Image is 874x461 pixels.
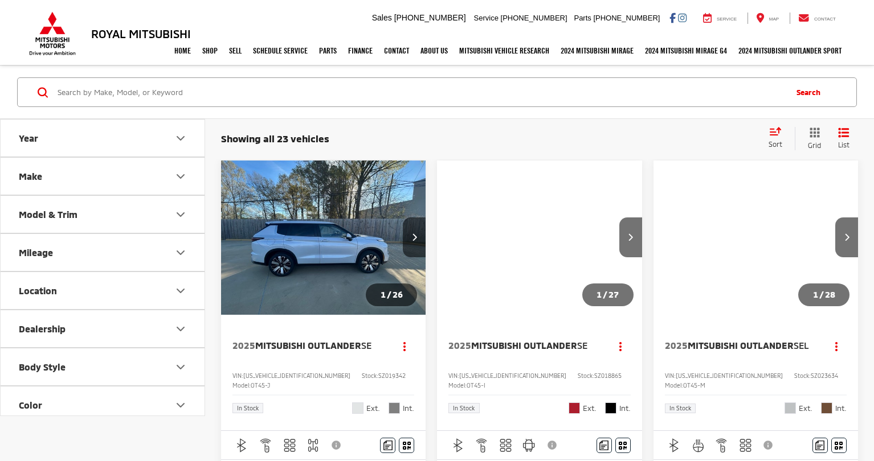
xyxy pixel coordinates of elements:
[197,36,223,65] a: Shop
[251,382,270,389] span: OT45-J
[19,209,77,220] div: Model & Trim
[795,127,830,150] button: Grid View
[1,120,206,157] button: YearYear
[1,272,206,309] button: LocationLocation
[19,323,66,334] div: Dealership
[578,372,594,379] span: Stock:
[814,17,836,22] span: Contact
[475,438,489,452] img: Remote Start
[815,441,824,450] img: Comments
[605,402,616,414] span: Black
[665,372,676,379] span: VIN:
[448,382,467,389] span: Model:
[232,340,255,351] span: 2025
[825,289,835,299] span: 28
[19,133,38,143] div: Year
[471,340,577,351] span: Mitsubishi Outlander
[453,405,475,411] span: In Stock
[220,160,427,315] img: 2025 Mitsubishi Outlander SE
[378,36,415,65] a: Contact
[611,336,631,356] button: Actions
[174,170,187,183] div: Make
[91,27,191,40] h3: Royal Mitsubishi
[569,402,580,414] span: Red Diamond
[169,36,197,65] a: Home
[695,13,745,24] a: Service
[235,438,249,452] img: Bluetooth®
[811,372,838,379] span: SZ023634
[448,340,471,351] span: 2025
[812,438,828,453] button: Comments
[799,403,812,414] span: Ext.
[818,291,825,299] span: /
[243,372,350,379] span: [US_VEHICLE_IDENTIFICATION_NUMBER]
[174,398,187,412] div: Color
[19,247,53,258] div: Mileage
[232,382,251,389] span: Model:
[827,336,847,356] button: Actions
[785,78,837,106] button: Search
[174,322,187,336] div: Dealership
[380,438,395,453] button: Comments
[1,386,206,423] button: ColorColor
[221,133,329,144] span: Showing all 23 vehicles
[593,14,660,22] span: [PHONE_NUMBER]
[748,13,787,24] a: Map
[327,433,346,457] button: View Disclaimer
[383,441,393,450] img: Comments
[813,289,818,299] span: 1
[399,438,414,453] button: Window Sticker
[821,402,832,414] span: Brick Brown
[838,140,850,150] span: List
[381,289,386,299] span: 1
[499,438,513,452] img: 3rd Row Seating
[501,14,567,22] span: [PHONE_NUMBER]
[342,36,378,65] a: Finance
[1,348,206,385] button: Body StyleBody Style
[574,14,591,22] span: Parts
[372,13,392,22] span: Sales
[602,291,608,299] span: /
[56,79,785,106] input: Search by Make, Model, or Keyword
[474,14,499,22] span: Service
[403,217,426,257] button: Next image
[717,17,737,22] span: Service
[19,285,57,296] div: Location
[522,438,536,452] img: Android Auto
[448,372,459,379] span: VIN:
[738,438,753,452] img: 3rd Row Seating
[1,158,206,195] button: MakeMake
[403,403,414,414] span: Int.
[306,438,320,452] img: 4WD/AWD
[389,402,400,414] span: Light Gray
[19,400,42,410] div: Color
[459,372,566,379] span: [US_VEHICLE_IDENTIFICATION_NUMBER]
[835,403,847,414] span: Int.
[733,36,847,65] a: 2024 Mitsubishi Outlander SPORT
[619,403,631,414] span: Int.
[830,127,858,150] button: List View
[665,340,688,351] span: 2025
[1,234,206,271] button: MileageMileage
[247,36,313,65] a: Schedule Service: Opens in a new tab
[27,11,78,56] img: Mitsubishi
[232,339,383,352] a: 2025Mitsubishi OutlanderSE
[639,36,733,65] a: 2024 Mitsubishi Mirage G4
[678,13,687,22] a: Instagram: Click to visit our Instagram page
[393,289,403,299] span: 26
[597,289,602,299] span: 1
[688,340,794,351] span: Mitsubishi Outlander
[665,382,683,389] span: Model:
[759,433,779,457] button: View Disclaimer
[597,438,612,453] button: Comments
[785,402,796,414] span: Moonstone Gray Metallic/Black Roof
[451,438,465,452] img: Bluetooth®
[313,36,342,65] a: Parts: Opens in a new tab
[237,405,259,411] span: In Stock
[808,141,821,150] span: Grid
[583,403,597,414] span: Ext.
[220,160,427,314] div: 2025 Mitsubishi Outlander SE 0
[378,372,406,379] span: SZ019342
[174,131,187,145] div: Year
